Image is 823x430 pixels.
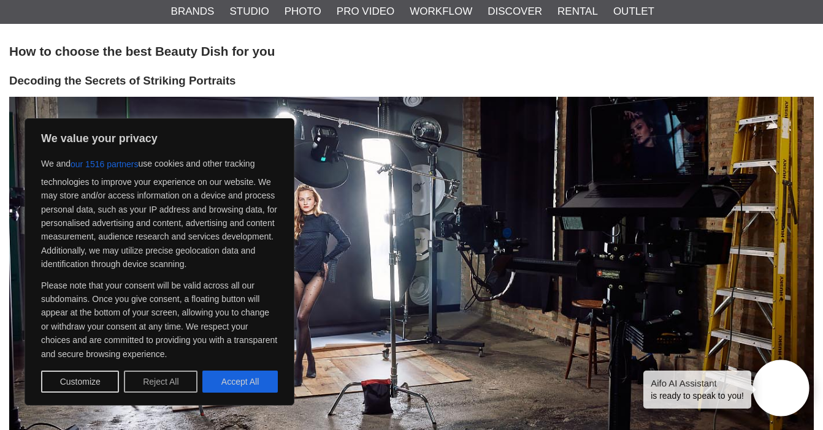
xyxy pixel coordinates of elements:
[71,153,139,175] button: our 1516 partners
[613,4,654,20] a: Outlet
[171,4,215,20] a: Brands
[41,279,278,361] p: Please note that your consent will be valid across all our subdomains. Once you give consent, a f...
[25,118,294,405] div: We value your privacy
[337,4,394,20] a: Pro Video
[410,4,472,20] a: Workflow
[41,131,278,146] p: We value your privacy
[9,73,814,89] h3: Decoding the Secrets of Striking Portraits
[643,371,751,409] div: is ready to speak to you!
[41,371,119,393] button: Customize
[651,377,744,390] h4: Aifo AI Assistant
[9,43,814,61] h2: How to choose the best Beauty Dish for you
[229,4,269,20] a: Studio
[124,371,197,393] button: Reject All
[285,4,321,20] a: Photo
[41,153,278,271] p: We and use cookies and other tracking technologies to improve your experience on our website. We ...
[202,371,278,393] button: Accept All
[557,4,598,20] a: Rental
[488,4,542,20] a: Discover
